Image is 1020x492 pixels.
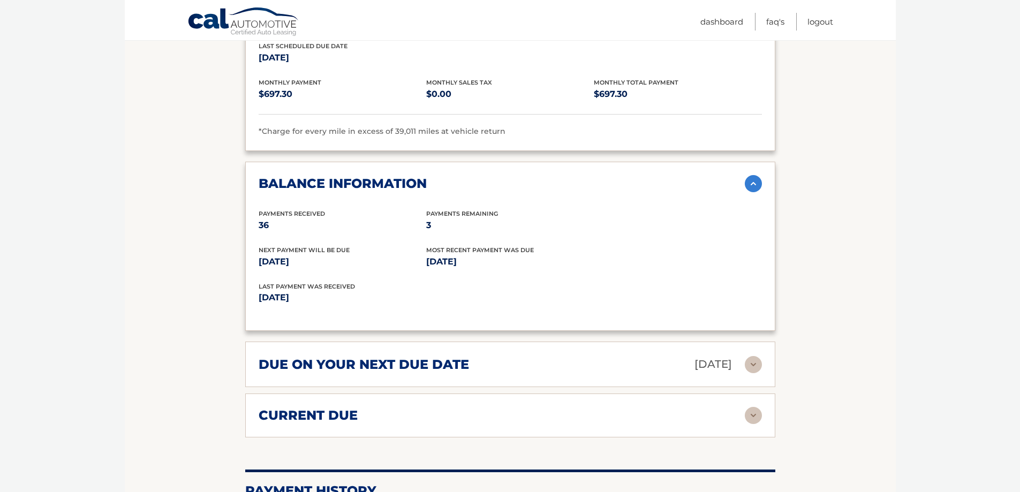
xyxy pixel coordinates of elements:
[426,218,594,233] p: 3
[259,176,427,192] h2: balance information
[694,355,732,374] p: [DATE]
[426,79,492,86] span: Monthly Sales Tax
[594,87,761,102] p: $697.30
[745,175,762,192] img: accordion-active.svg
[259,79,321,86] span: Monthly Payment
[259,87,426,102] p: $697.30
[259,42,347,50] span: Last Scheduled Due Date
[426,87,594,102] p: $0.00
[426,246,534,254] span: Most Recent Payment Was Due
[259,218,426,233] p: 36
[259,407,358,423] h2: current due
[259,283,355,290] span: Last Payment was received
[745,356,762,373] img: accordion-rest.svg
[259,50,426,65] p: [DATE]
[426,210,498,217] span: Payments Remaining
[187,7,300,38] a: Cal Automotive
[426,254,594,269] p: [DATE]
[594,79,678,86] span: Monthly Total Payment
[259,210,325,217] span: Payments Received
[766,13,784,31] a: FAQ's
[745,407,762,424] img: accordion-rest.svg
[700,13,743,31] a: Dashboard
[259,246,350,254] span: Next Payment will be due
[259,254,426,269] p: [DATE]
[807,13,833,31] a: Logout
[259,357,469,373] h2: due on your next due date
[259,126,505,136] span: *Charge for every mile in excess of 39,011 miles at vehicle return
[259,290,510,305] p: [DATE]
